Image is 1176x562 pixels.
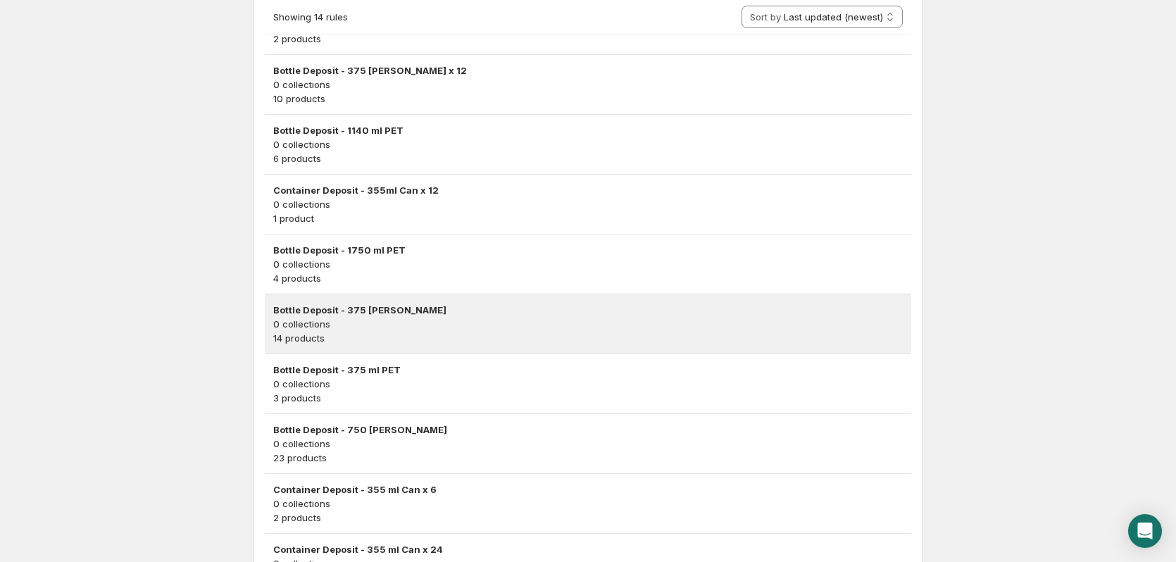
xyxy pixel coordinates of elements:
[273,331,903,345] p: 14 products
[273,32,903,46] p: 2 products
[273,123,903,137] h3: Bottle Deposit - 1140 ml PET
[273,303,903,317] h3: Bottle Deposit - 375 [PERSON_NAME]
[273,482,903,497] h3: Container Deposit - 355 ml Can x 6
[273,92,903,106] p: 10 products
[273,391,903,405] p: 3 products
[273,363,903,377] h3: Bottle Deposit - 375 ml PET
[273,423,903,437] h3: Bottle Deposit - 750 [PERSON_NAME]
[273,497,903,511] p: 0 collections
[273,511,903,525] p: 2 products
[273,197,903,211] p: 0 collections
[273,437,903,451] p: 0 collections
[273,542,903,556] h3: Container Deposit - 355 ml Can x 24
[273,317,903,331] p: 0 collections
[1128,514,1162,548] div: Open Intercom Messenger
[273,271,903,285] p: 4 products
[273,451,903,465] p: 23 products
[273,11,348,23] span: Showing 14 rules
[273,183,903,197] h3: Container Deposit - 355ml Can x 12
[273,377,903,391] p: 0 collections
[273,137,903,151] p: 0 collections
[273,151,903,166] p: 6 products
[273,77,903,92] p: 0 collections
[273,257,903,271] p: 0 collections
[273,243,903,257] h3: Bottle Deposit - 1750 ml PET
[273,63,903,77] h3: Bottle Deposit - 375 [PERSON_NAME] x 12
[273,211,903,225] p: 1 product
